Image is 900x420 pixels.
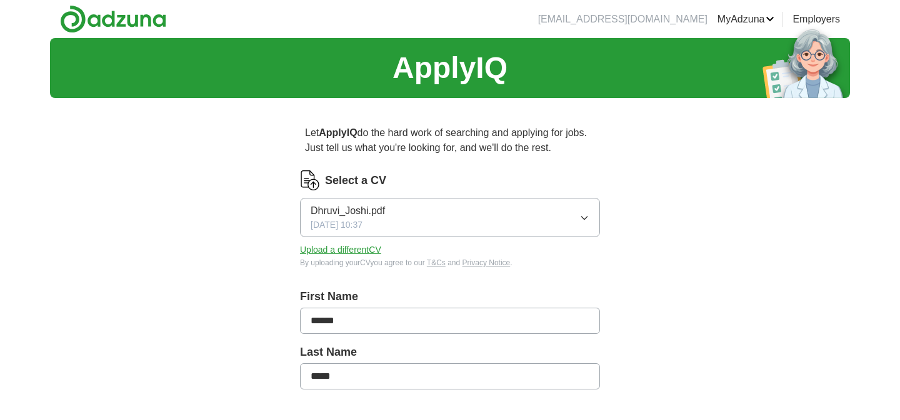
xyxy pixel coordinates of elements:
label: Last Name [300,344,600,361]
strong: ApplyIQ [319,127,357,138]
li: [EMAIL_ADDRESS][DOMAIN_NAME] [538,12,707,27]
a: T&Cs [427,258,446,267]
p: Let do the hard work of searching and applying for jobs. Just tell us what you're looking for, an... [300,120,600,160]
img: CV Icon [300,170,320,190]
button: Upload a differentCV [300,243,381,256]
button: Dhruvi_Joshi.pdf[DATE] 10:37 [300,198,600,237]
a: Employers [792,12,840,27]
div: By uploading your CV you agree to our and . [300,257,600,268]
a: Privacy Notice [462,258,511,267]
span: Dhruvi_Joshi.pdf [311,203,385,218]
a: MyAdzuna [717,12,775,27]
h1: ApplyIQ [392,46,507,90]
label: First Name [300,288,600,305]
label: Select a CV [325,172,386,189]
img: Adzuna logo [60,5,166,33]
span: [DATE] 10:37 [311,218,362,232]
